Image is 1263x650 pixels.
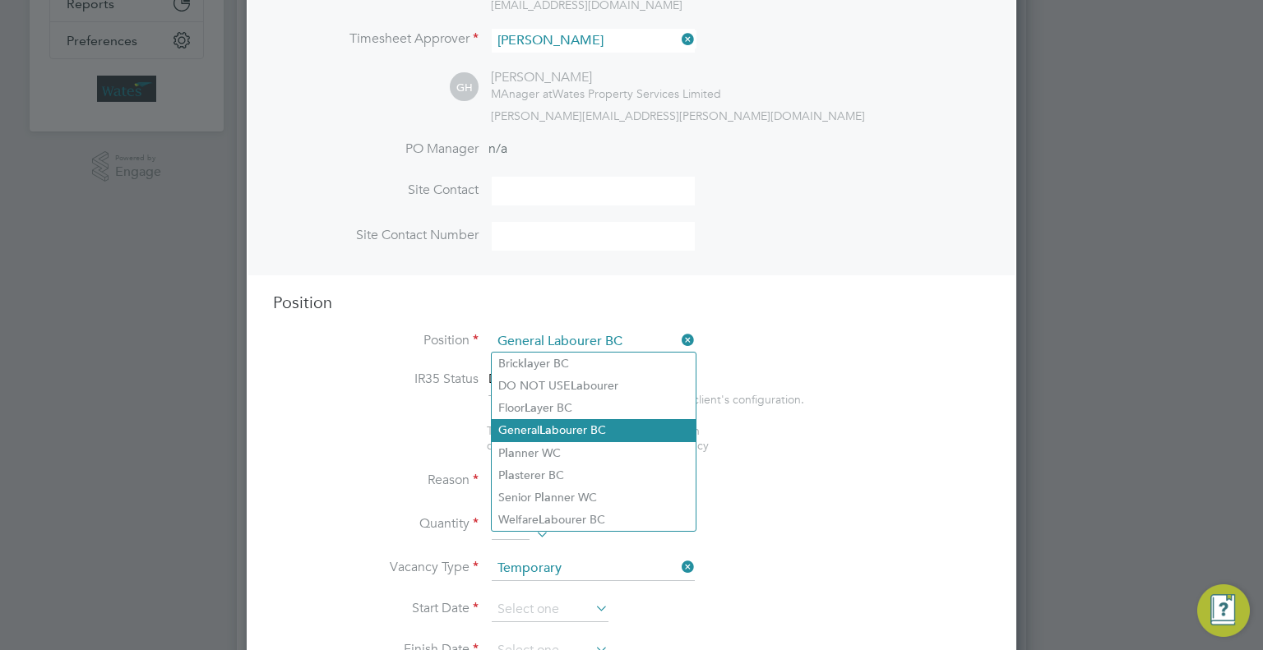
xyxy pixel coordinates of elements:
[492,556,695,581] input: Select one
[539,423,552,437] b: La
[491,86,721,101] div: Wates Property Services Limited
[492,597,608,622] input: Select one
[524,357,534,371] b: la
[273,141,479,158] label: PO Manager
[487,423,709,453] span: The status determination for this position can be updated after creating the vacancy
[505,446,515,460] b: la
[273,371,479,388] label: IR35 Status
[273,332,479,349] label: Position
[492,442,696,464] li: P nner WC
[541,491,551,505] b: la
[273,292,990,313] h3: Position
[273,472,479,489] label: Reason
[491,86,553,101] span: MAnager at
[492,464,696,486] li: P sterer BC
[273,515,479,532] label: Quantity
[491,108,865,123] span: [PERSON_NAME][EMAIL_ADDRESS][PERSON_NAME][DOMAIN_NAME]
[492,375,696,397] li: DO NOT USE bourer
[273,559,479,576] label: Vacancy Type
[571,379,583,393] b: La
[492,419,696,441] li: General bourer BC
[492,397,696,419] li: Floor yer BC
[505,468,515,482] b: la
[273,600,479,617] label: Start Date
[492,486,696,509] li: Senior P nner WC
[450,73,479,102] span: GH
[492,353,696,375] li: Brick yer BC
[273,227,479,244] label: Site Contact Number
[273,30,479,48] label: Timesheet Approver
[539,513,551,527] b: La
[492,330,695,354] input: Search for...
[492,509,696,531] li: Welfare bourer BC
[1197,584,1250,637] button: Engage Resource Center
[488,371,622,387] span: Disabled for this client.
[492,29,695,53] input: Search for...
[273,182,479,199] label: Site Contact
[525,401,537,415] b: La
[488,141,507,157] span: n/a
[488,388,804,407] div: This feature can be enabled under this client's configuration.
[491,69,721,86] div: [PERSON_NAME]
